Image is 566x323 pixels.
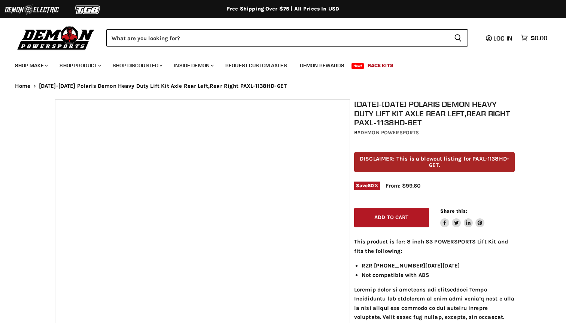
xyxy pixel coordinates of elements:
[54,58,106,73] a: Shop Product
[60,3,116,17] img: TGB Logo 2
[220,58,293,73] a: Request Custom Axles
[362,270,515,279] li: Not compatible with ABS
[448,29,468,47] button: Search
[354,182,380,190] span: Save %
[354,129,515,137] div: by
[360,129,419,136] a: Demon Powersports
[483,35,517,42] a: Log in
[39,83,287,89] span: [DATE]-[DATE] Polaris Demon Heavy Duty Lift Kit Axle Rear Left,Rear Right PAXL-1138HD-6ET
[362,261,515,270] li: RZR [PHONE_NUMBER][DATE][DATE]
[531,35,547,42] span: $0.00
[352,63,364,69] span: New!
[107,58,167,73] a: Shop Discounted
[440,208,467,214] span: Share this:
[9,55,545,73] ul: Main menu
[15,83,31,89] a: Home
[294,58,350,73] a: Demon Rewards
[168,58,218,73] a: Inside Demon
[362,58,399,73] a: Race Kits
[354,208,429,228] button: Add to cart
[354,99,515,127] h1: [DATE]-[DATE] Polaris Demon Heavy Duty Lift Kit Axle Rear Left,Rear Right PAXL-1138HD-6ET
[15,24,97,51] img: Demon Powersports
[493,35,512,42] span: Log in
[368,183,374,188] span: 60
[106,29,468,47] form: Product
[440,208,485,228] aside: Share this:
[386,182,420,189] span: From: $99.60
[354,152,515,173] p: DISCLAIMER: This is a blowout listing for PAXL-1138HD-6ET.
[354,237,515,255] p: This product is for: 8 inch S3 POWERSPORTS Lift Kit and fits the following:
[374,214,409,221] span: Add to cart
[4,3,60,17] img: Demon Electric Logo 2
[517,33,551,44] a: $0.00
[9,58,52,73] a: Shop Make
[106,29,448,47] input: Search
